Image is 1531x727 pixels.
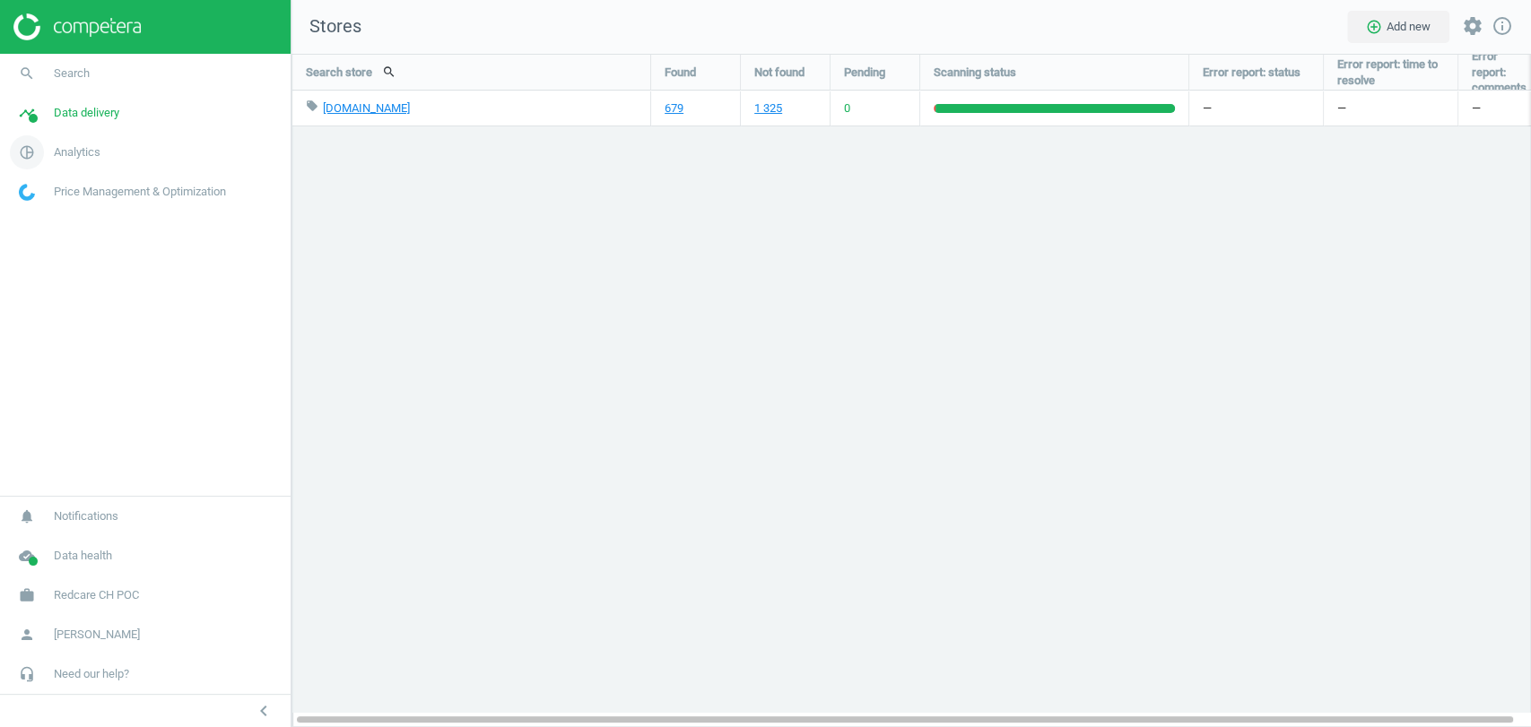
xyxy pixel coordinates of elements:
[54,184,226,200] span: Price Management & Optimization
[754,65,805,81] span: Not found
[1366,19,1382,35] i: add_circle_outline
[54,666,129,682] span: Need our help?
[54,548,112,564] span: Data health
[665,100,683,117] a: 679
[1454,7,1492,46] button: settings
[844,65,885,81] span: Pending
[1203,65,1300,81] span: Error report: status
[844,100,850,117] span: 0
[1337,56,1444,89] span: Error report: time to resolve
[10,657,44,691] i: headset_mic
[19,184,35,201] img: wGWNvw8QSZomAAAAABJRU5ErkJggg==
[1189,91,1323,125] div: —
[934,65,1016,81] span: Scanning status
[665,65,696,81] span: Found
[10,499,44,533] i: notifications
[372,56,406,87] button: search
[1347,11,1449,43] button: add_circle_outlineAdd new
[253,700,274,722] i: chevron_left
[54,65,90,82] span: Search
[1337,100,1346,117] span: —
[1492,15,1513,37] i: info_outline
[10,135,44,169] i: pie_chart_outlined
[10,56,44,91] i: search
[54,144,100,160] span: Analytics
[292,55,650,90] div: Search store
[241,699,286,723] button: chevron_left
[54,105,119,121] span: Data delivery
[306,100,318,112] i: local_offer
[10,578,44,612] i: work
[10,96,44,130] i: timeline
[13,13,141,40] img: ajHJNr6hYgQAAAAASUVORK5CYII=
[323,101,410,115] a: [DOMAIN_NAME]
[1462,15,1483,37] i: settings
[10,618,44,652] i: person
[1492,15,1513,39] a: info_outline
[54,587,139,603] span: Redcare CH POC
[10,539,44,573] i: cloud_done
[291,14,361,39] span: Stores
[754,100,782,117] a: 1 325
[54,508,118,524] span: Notifications
[54,627,140,643] span: [PERSON_NAME]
